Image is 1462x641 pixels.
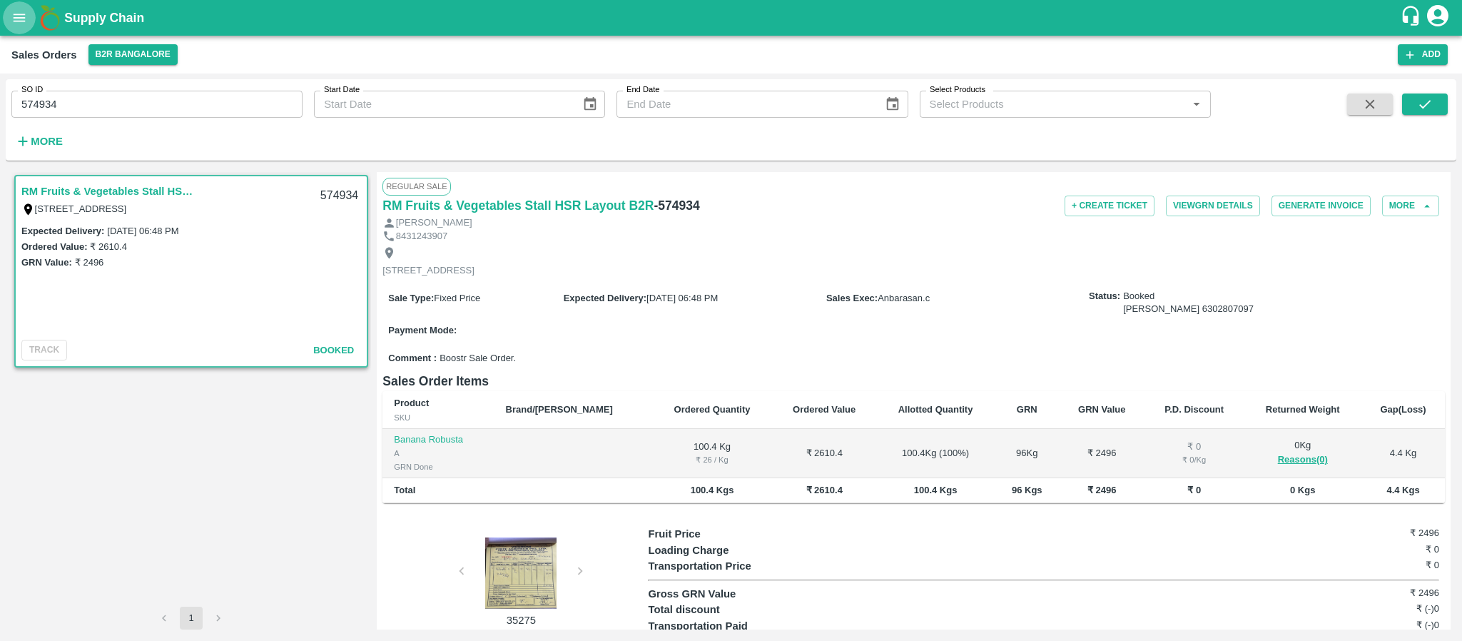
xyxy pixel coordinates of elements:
[1382,196,1439,216] button: More
[31,136,63,147] strong: More
[654,196,699,216] h6: - 574934
[21,84,43,96] label: SO ID
[388,325,457,335] label: Payment Mode :
[1255,452,1350,468] button: Reasons(0)
[1255,439,1350,468] div: 0 Kg
[1271,196,1371,216] button: Generate Invoice
[1089,290,1120,303] label: Status:
[440,352,516,365] span: Boostr Sale Order.
[691,485,734,495] b: 100.4 Kgs
[394,485,415,495] b: Total
[107,226,178,236] label: [DATE] 06:48 PM
[888,447,983,460] div: 100.4 Kg ( 100 %)
[314,91,571,118] input: Start Date
[772,429,876,478] td: ₹ 2610.4
[1398,44,1448,65] button: Add
[312,179,367,213] div: 574934
[1156,453,1232,466] div: ₹ 0 / Kg
[151,607,232,630] nav: pagination navigation
[382,196,654,216] a: RM Fruits & Vegetables Stall HSR Layout B2R
[1361,429,1445,478] td: 4.4 Kg
[1164,404,1224,415] b: P.D. Discount
[21,257,72,268] label: GRN Value:
[1060,429,1144,478] td: ₹ 2496
[394,460,482,473] div: GRN Done
[564,293,646,303] label: Expected Delivery :
[1123,303,1254,316] div: [PERSON_NAME] 6302807097
[648,542,846,558] p: Loading Charge
[396,230,447,243] p: 8431243907
[313,345,354,355] span: Booked
[1123,290,1254,316] span: Booked
[898,404,973,415] b: Allotted Quantity
[36,4,64,32] img: logo
[1087,485,1117,495] b: ₹ 2496
[88,44,178,65] button: Select DC
[1290,485,1315,495] b: 0 Kgs
[394,447,482,460] div: A
[648,602,846,617] p: Total discount
[1307,542,1439,557] h6: ₹ 0
[626,84,659,96] label: End Date
[388,352,437,365] label: Comment :
[793,404,856,415] b: Ordered Value
[1078,404,1125,415] b: GRN Value
[180,607,203,630] button: page 1
[1400,5,1425,31] div: customer-support
[1065,196,1154,216] button: + Create Ticket
[1156,440,1232,454] div: ₹ 0
[394,411,482,424] div: SKU
[11,91,303,118] input: Enter SO ID
[1187,95,1206,113] button: Open
[21,182,200,201] a: RM Fruits & Vegetables Stall HSR Layout B2R
[648,618,846,634] p: Transportation Paid
[506,404,613,415] b: Brand/[PERSON_NAME]
[1012,485,1042,495] b: 96 Kgs
[1386,485,1419,495] b: 4.4 Kgs
[382,264,474,278] p: [STREET_ADDRESS]
[806,485,843,495] b: ₹ 2610.4
[1166,196,1260,216] button: ViewGRN Details
[674,404,751,415] b: Ordered Quantity
[1187,485,1201,495] b: ₹ 0
[1266,404,1340,415] b: Returned Weight
[648,586,846,602] p: Gross GRN Value
[382,178,450,195] span: Regular Sale
[914,485,958,495] b: 100.4 Kgs
[646,293,718,303] span: [DATE] 06:48 PM
[64,11,144,25] b: Supply Chain
[35,203,127,214] label: [STREET_ADDRESS]
[648,526,846,542] p: Fruit Price
[21,241,87,252] label: Ordered Value:
[648,558,846,574] p: Transportation Price
[75,257,104,268] label: ₹ 2496
[1380,404,1426,415] b: Gap(Loss)
[664,453,761,466] div: ₹ 26 / Kg
[394,433,482,447] p: Banana Robusta
[577,91,604,118] button: Choose date
[1307,618,1439,632] h6: ₹ (-)0
[396,216,472,230] p: [PERSON_NAME]
[1425,3,1451,33] div: account of current user
[382,371,1445,391] h6: Sales Order Items
[1307,558,1439,572] h6: ₹ 0
[467,612,574,628] p: 35275
[1307,602,1439,616] h6: ₹ (-)0
[879,91,906,118] button: Choose date
[434,293,480,303] span: Fixed Price
[64,8,1400,28] a: Supply Chain
[3,1,36,34] button: open drawer
[11,46,77,64] div: Sales Orders
[930,84,985,96] label: Select Products
[11,129,66,153] button: More
[1006,447,1048,460] div: 96 Kg
[388,293,434,303] label: Sale Type :
[924,95,1183,113] input: Select Products
[616,91,873,118] input: End Date
[652,429,773,478] td: 100.4 Kg
[1017,404,1037,415] b: GRN
[394,398,429,408] b: Product
[1307,586,1439,600] h6: ₹ 2496
[878,293,930,303] span: Anbarasan.c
